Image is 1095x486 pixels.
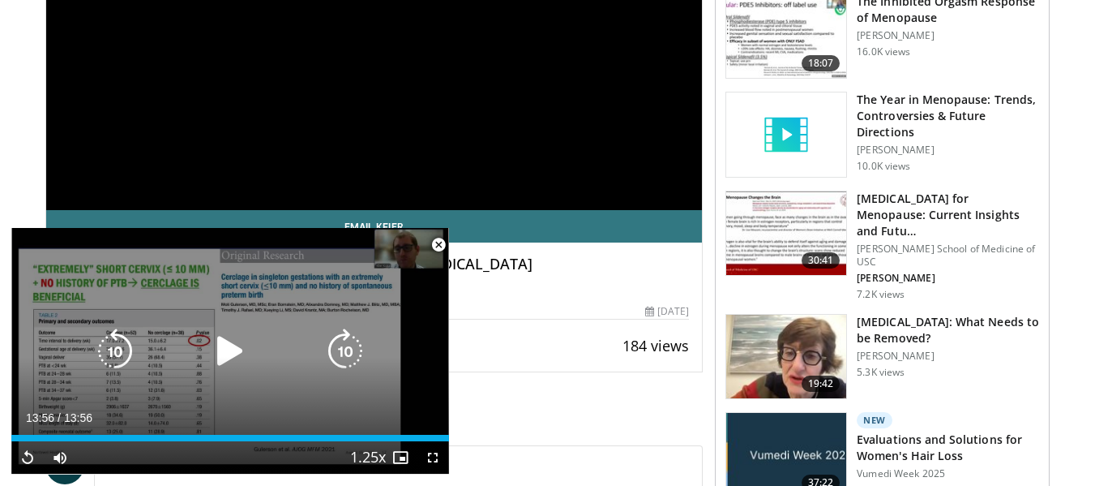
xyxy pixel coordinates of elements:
[857,92,1039,140] h3: The Year in Menopause: Trends, Controversies & Future Directions
[725,92,1039,178] a: The Year in Menopause: Trends, Controversies & Future Directions [PERSON_NAME] 10.0K views
[417,441,449,474] button: Fullscreen
[857,29,1039,42] p: [PERSON_NAME]
[11,441,44,474] button: Replay
[802,252,840,269] span: 30:41
[26,411,54,424] span: 13:56
[802,376,840,392] span: 19:42
[857,432,1039,464] h3: Evaluations and Solutions for Women's Hair Loss
[44,441,76,474] button: Mute
[725,314,1039,400] a: 19:42 [MEDICAL_DATA]: What Needs to be Removed? [PERSON_NAME] 5.3K views
[857,366,905,379] p: 5.3K views
[422,228,455,262] button: Close
[857,412,892,428] p: New
[857,144,1039,157] p: [PERSON_NAME]
[58,411,61,424] span: /
[384,441,417,474] button: Enable picture-in-picture mode
[622,336,689,355] span: 184 views
[46,210,703,243] a: Email Kfier
[857,243,1039,269] p: [PERSON_NAME] School of Medicine of USC
[857,272,1039,285] p: [PERSON_NAME]
[857,314,1039,346] h3: [MEDICAL_DATA]: What Needs to be Removed?
[11,228,449,475] video-js: Video Player
[726,92,846,177] img: video_placeholder_short.svg
[857,467,1039,480] p: Vumedi Week 2025
[857,160,910,173] p: 10.0K views
[645,304,689,319] div: [DATE]
[726,315,846,399] img: 4d0a4bbe-a17a-46ab-a4ad-f5554927e0d3.150x105_q85_crop-smart_upscale.jpg
[11,435,449,441] div: Progress Bar
[857,191,1039,239] h3: [MEDICAL_DATA] for Menopause: Current Insights and Futu…
[802,55,840,71] span: 18:07
[725,191,1039,301] a: 30:41 [MEDICAL_DATA] for Menopause: Current Insights and Futu… [PERSON_NAME] School of Medicine o...
[857,288,905,301] p: 7.2K views
[726,191,846,276] img: 47271b8a-94f4-49c8-b914-2a3d3af03a9e.150x105_q85_crop-smart_upscale.jpg
[352,441,384,474] button: Playback Rate
[64,411,92,424] span: 13:56
[857,350,1039,363] p: [PERSON_NAME]
[857,45,910,58] p: 16.0K views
